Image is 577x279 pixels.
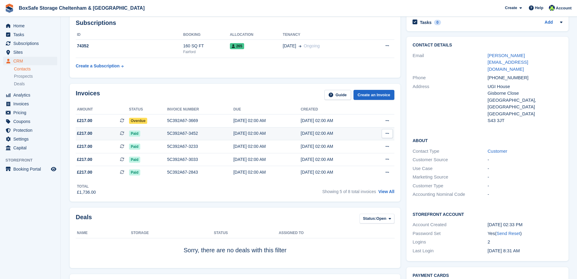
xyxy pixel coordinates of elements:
[3,48,57,56] a: menu
[488,111,562,117] div: [GEOGRAPHIC_DATA]
[233,117,300,124] div: [DATE] 02:00 AM
[129,118,148,124] span: Overdue
[360,214,394,224] button: Status: Open
[129,169,140,175] span: Paid
[167,117,234,124] div: 5C392A67-3669
[13,165,50,173] span: Booking Portal
[279,228,394,238] th: Assigned to
[549,5,555,11] img: Charlie Hammond
[488,165,562,172] div: -
[413,239,487,246] div: Logins
[16,3,147,13] a: BoxSafe Storage Cheltenham & [GEOGRAPHIC_DATA]
[488,239,562,246] div: 2
[77,143,92,150] span: £217.00
[3,117,57,126] a: menu
[3,165,57,173] a: menu
[413,43,562,48] h2: Contact Details
[14,81,25,87] span: Deals
[488,74,562,81] div: [PHONE_NUMBER]
[76,19,394,26] h2: Subscriptions
[420,20,432,25] h2: Tasks
[129,131,140,137] span: Paid
[413,211,562,217] h2: Storefront Account
[413,273,562,278] h2: Payment cards
[129,144,140,150] span: Paid
[413,230,487,237] div: Password Set
[13,144,50,152] span: Capital
[3,57,57,65] a: menu
[3,108,57,117] a: menu
[14,81,57,87] a: Deals
[413,148,487,155] div: Contact Type
[3,30,57,39] a: menu
[3,22,57,30] a: menu
[413,174,487,181] div: Marketing Source
[76,63,120,69] div: Create a Subscription
[535,5,543,11] span: Help
[413,182,487,189] div: Customer Type
[230,30,283,40] th: Allocation
[167,156,234,163] div: 5C392A67-3033
[167,143,234,150] div: 5C392A67-3233
[167,130,234,137] div: 5C392A67-3452
[233,156,300,163] div: [DATE] 02:00 AM
[376,216,386,222] span: Open
[488,156,562,163] div: -
[183,30,230,40] th: Booking
[14,66,57,72] a: Contacts
[324,90,351,100] a: Guide
[13,100,50,108] span: Invoices
[214,228,279,238] th: Status
[76,228,131,238] th: Name
[488,230,562,237] div: Yes
[5,4,14,13] img: stora-icon-8386f47178a22dfd0bd8f6a31ec36ba5ce8667c1dd55bd0f319d3a0aa187defe.svg
[76,30,183,40] th: ID
[77,189,96,196] div: £1,736.00
[488,191,562,198] div: -
[413,52,487,73] div: Email
[556,5,572,11] span: Account
[76,43,183,49] div: 74352
[13,126,50,134] span: Protection
[413,247,487,254] div: Last Login
[13,48,50,56] span: Sites
[13,30,50,39] span: Tasks
[13,57,50,65] span: CRM
[13,22,50,30] span: Home
[14,73,33,79] span: Prospects
[76,90,100,100] h2: Invoices
[413,221,487,228] div: Account Created
[283,43,296,49] span: [DATE]
[488,90,562,97] div: Gisborne Close
[233,105,300,114] th: Due
[183,43,230,49] div: 160 SQ FT
[183,49,230,55] div: Fairford
[167,105,234,114] th: Invoice number
[233,169,300,175] div: [DATE] 02:00 AM
[230,43,244,49] span: 265
[413,83,487,124] div: Address
[76,214,92,225] h2: Deals
[77,156,92,163] span: £217.00
[304,43,320,48] span: Ongoing
[363,216,376,222] span: Status:
[233,130,300,137] div: [DATE] 02:00 AM
[488,182,562,189] div: -
[5,157,60,163] span: Storefront
[131,228,214,238] th: Storage
[488,53,528,72] a: [PERSON_NAME][EMAIL_ADDRESS][DOMAIN_NAME]
[233,143,300,150] div: [DATE] 02:00 AM
[77,169,92,175] span: £217.00
[301,156,368,163] div: [DATE] 02:00 AM
[77,117,92,124] span: £217.00
[301,105,368,114] th: Created
[301,169,368,175] div: [DATE] 02:00 AM
[488,174,562,181] div: -
[3,91,57,99] a: menu
[488,221,562,228] div: [DATE] 02:33 PM
[13,117,50,126] span: Coupons
[496,231,520,236] a: Send Reset
[77,130,92,137] span: £217.00
[3,135,57,143] a: menu
[13,135,50,143] span: Settings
